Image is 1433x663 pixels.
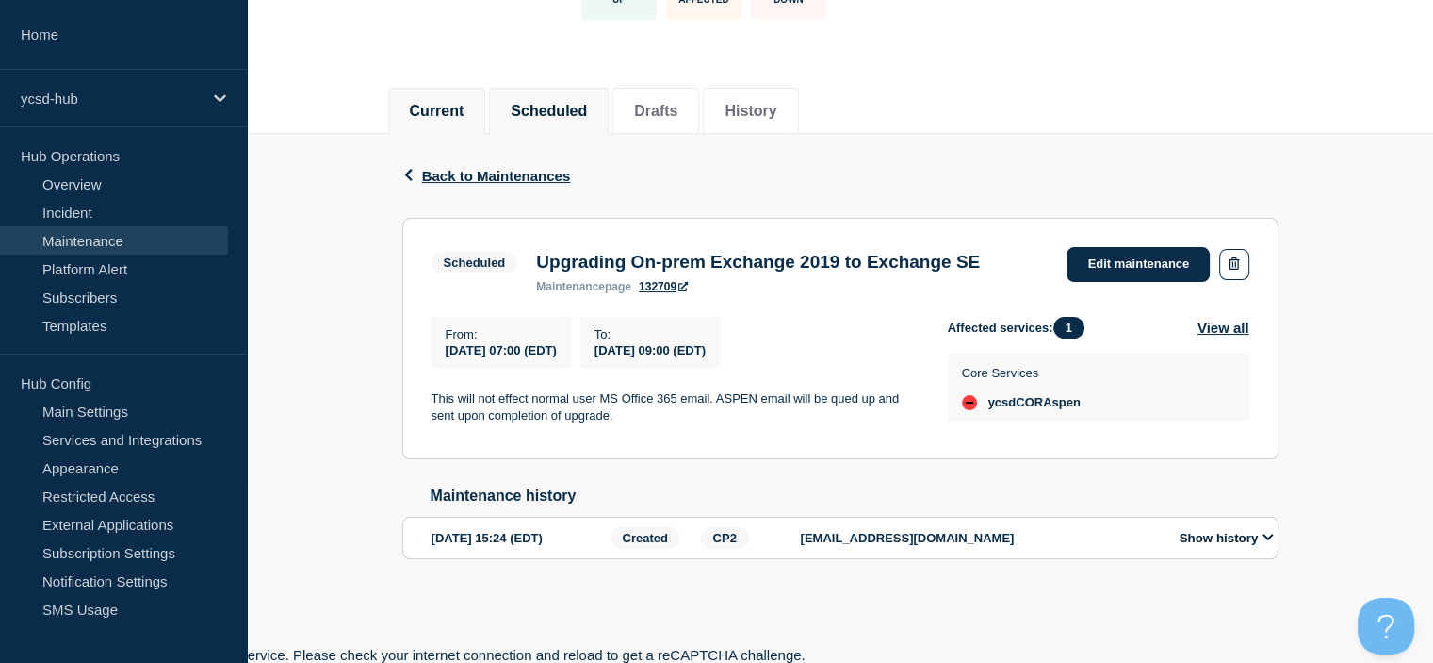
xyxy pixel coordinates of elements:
[432,252,518,273] span: Scheduled
[1067,247,1210,282] a: Edit maintenance
[701,527,749,549] span: CP2
[536,280,631,293] p: page
[410,103,464,120] button: Current
[431,488,1278,505] h2: Maintenance history
[725,103,776,120] button: History
[1174,530,1279,546] button: Show history
[988,395,1081,410] span: ycsdCORAspen
[594,343,706,357] span: [DATE] 09:00 (EDT)
[21,91,202,107] p: ycsd-hub
[634,103,677,120] button: Drafts
[422,168,571,184] span: Back to Maintenances
[948,317,1094,339] span: Affected services:
[446,343,557,357] span: [DATE] 07:00 (EDT)
[962,366,1081,380] p: Core Services
[1197,317,1249,339] button: View all
[511,103,587,120] button: Scheduled
[432,390,918,425] p: This will not effect normal user MS Office 365 email. ASPEN email will be qued up and sent upon c...
[1358,598,1414,655] iframe: Help Scout Beacon - Open
[962,395,977,410] div: down
[446,327,557,341] p: From :
[594,327,706,341] p: To :
[639,280,688,293] a: 132709
[536,280,605,293] span: maintenance
[801,531,1159,545] p: [EMAIL_ADDRESS][DOMAIN_NAME]
[432,527,605,549] div: [DATE] 15:24 (EDT)
[536,252,980,273] h3: Upgrading On-prem Exchange 2019 to Exchange SE
[402,168,571,184] button: Back to Maintenances
[1053,317,1084,339] span: 1
[611,527,680,549] span: Created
